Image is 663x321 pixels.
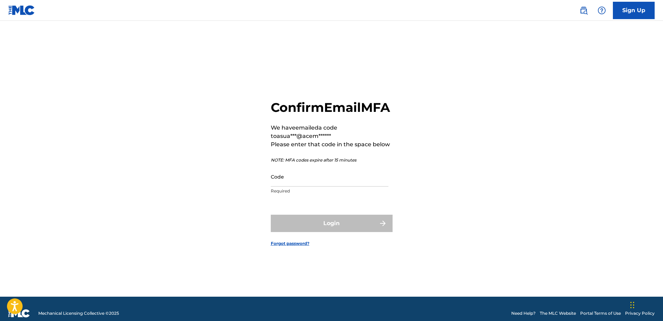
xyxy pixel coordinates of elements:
img: search [579,6,588,15]
a: The MLC Website [540,310,576,316]
a: Public Search [577,3,591,17]
img: MLC Logo [8,5,35,15]
a: Sign Up [613,2,655,19]
a: Portal Terms of Use [580,310,621,316]
span: Mechanical Licensing Collective © 2025 [38,310,119,316]
p: Required [271,188,388,194]
iframe: Chat Widget [628,288,663,321]
img: help [598,6,606,15]
img: logo [8,309,30,318]
a: Need Help? [511,310,536,316]
p: NOTE: MFA codes expire after 15 minutes [271,157,393,163]
h2: Confirm Email MFA [271,100,393,115]
p: Please enter that code in the space below [271,140,393,149]
a: Privacy Policy [625,310,655,316]
a: Forgot password? [271,240,309,247]
div: Drag [630,295,634,315]
div: Help [595,3,609,17]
